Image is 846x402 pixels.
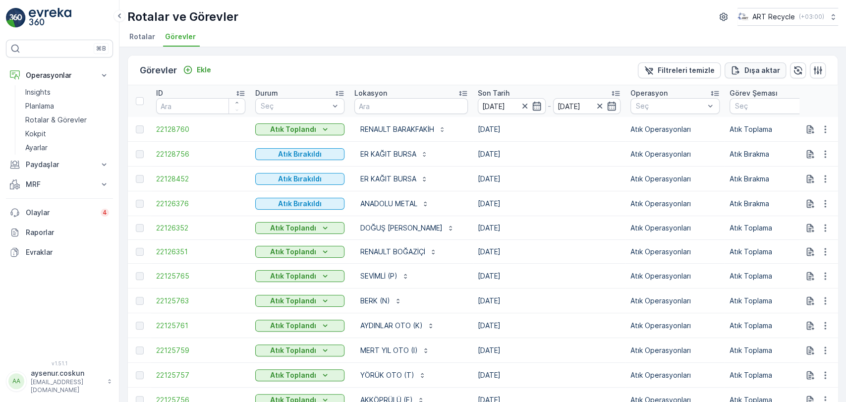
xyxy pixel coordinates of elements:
p: Evraklar [26,247,109,257]
span: Görevler [165,32,196,42]
p: ( +03:00 ) [799,13,824,21]
div: Toggle Row Selected [136,297,144,305]
button: RENAULT BOĞAZİÇİ [354,244,443,260]
p: DOĞUŞ [PERSON_NAME] [360,223,443,233]
p: MRF [26,179,93,189]
button: DOĞUŞ [PERSON_NAME] [354,220,460,236]
p: Atık Toplandı [270,271,316,281]
div: Toggle Row Selected [136,272,144,280]
p: Atık Toplandı [270,370,316,380]
p: Atık Operasyonları [630,296,720,306]
p: Atık Bırakma [730,149,819,159]
p: Seç [735,101,803,111]
p: Atık Bırakma [730,174,819,184]
p: Operasyonlar [26,70,93,80]
p: Atık Toplama [730,271,819,281]
p: Atık Toplandı [270,321,316,331]
p: Planlama [25,101,54,111]
a: Planlama [21,99,113,113]
button: Operasyonlar [6,65,113,85]
p: Atık Toplandı [270,296,316,306]
div: Toggle Row Selected [136,150,144,158]
a: 22125765 [156,271,245,281]
button: MRF [6,174,113,194]
p: ER KAĞIT BURSA [360,149,416,159]
span: 22128756 [156,149,245,159]
a: Insights [21,85,113,99]
p: AYDINLAR OTO (K) [360,321,423,331]
p: Atık Operasyonları [630,174,720,184]
a: 22125757 [156,370,245,380]
div: Toggle Row Selected [136,248,144,256]
p: Atık Toplama [730,370,819,380]
p: Atık Toplandı [270,345,316,355]
p: Atık Operasyonları [630,199,720,209]
div: Toggle Row Selected [136,125,144,133]
a: Rotalar & Görevler [21,113,113,127]
p: ER KAĞIT BURSA [360,174,416,184]
button: Atık Toplandı [255,295,344,307]
img: image_23.png [737,11,748,22]
p: Lokasyon [354,88,387,98]
p: [EMAIL_ADDRESS][DOMAIN_NAME] [31,378,102,394]
p: ANADOLU METAL [360,199,417,209]
button: Atık Toplandı [255,369,344,381]
p: Paydaşlar [26,160,93,170]
span: Rotalar [129,32,155,42]
td: [DATE] [473,117,625,142]
p: Atık Operasyonları [630,345,720,355]
a: 22128452 [156,174,245,184]
td: [DATE] [473,142,625,167]
p: Atık Operasyonları [630,149,720,159]
p: Seç [261,101,329,111]
p: Ekle [197,65,211,75]
p: RENAULT BOĞAZİÇİ [360,247,425,257]
td: [DATE] [473,240,625,264]
a: 22128760 [156,124,245,134]
span: 22126351 [156,247,245,257]
div: Toggle Row Selected [136,200,144,208]
button: Atık Toplandı [255,246,344,258]
p: Atık Bırakıldı [278,199,322,209]
button: Atık Toplandı [255,222,344,234]
button: Filtreleri temizle [638,62,721,78]
img: logo [6,8,26,28]
button: AAaysenur.coskun[EMAIL_ADDRESS][DOMAIN_NAME] [6,368,113,394]
p: - [548,100,551,112]
button: Paydaşlar [6,155,113,174]
span: 22126352 [156,223,245,233]
a: 22126376 [156,199,245,209]
span: 22125761 [156,321,245,331]
p: Seç [636,101,704,111]
p: Atık Toplandı [270,124,316,134]
p: Insights [25,87,51,97]
td: [DATE] [473,338,625,363]
p: Atık Bırakıldı [278,174,322,184]
p: Kokpit [25,129,46,139]
p: RENAULT BARAKFAKİH [360,124,434,134]
p: Raporlar [26,228,109,237]
div: AA [8,373,24,389]
a: Raporlar [6,223,113,242]
td: [DATE] [473,191,625,216]
a: 22125763 [156,296,245,306]
span: v 1.51.1 [6,360,113,366]
a: 22125759 [156,345,245,355]
img: logo_light-DOdMpM7g.png [29,8,71,28]
button: Dışa aktar [725,62,786,78]
button: ANADOLU METAL [354,196,435,212]
button: Atık Toplandı [255,345,344,356]
p: ⌘B [96,45,106,53]
p: BERK (N) [360,296,390,306]
a: Evraklar [6,242,113,262]
p: Atık Operasyonları [630,247,720,257]
p: Dışa aktar [744,65,780,75]
input: Ara [156,98,245,114]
